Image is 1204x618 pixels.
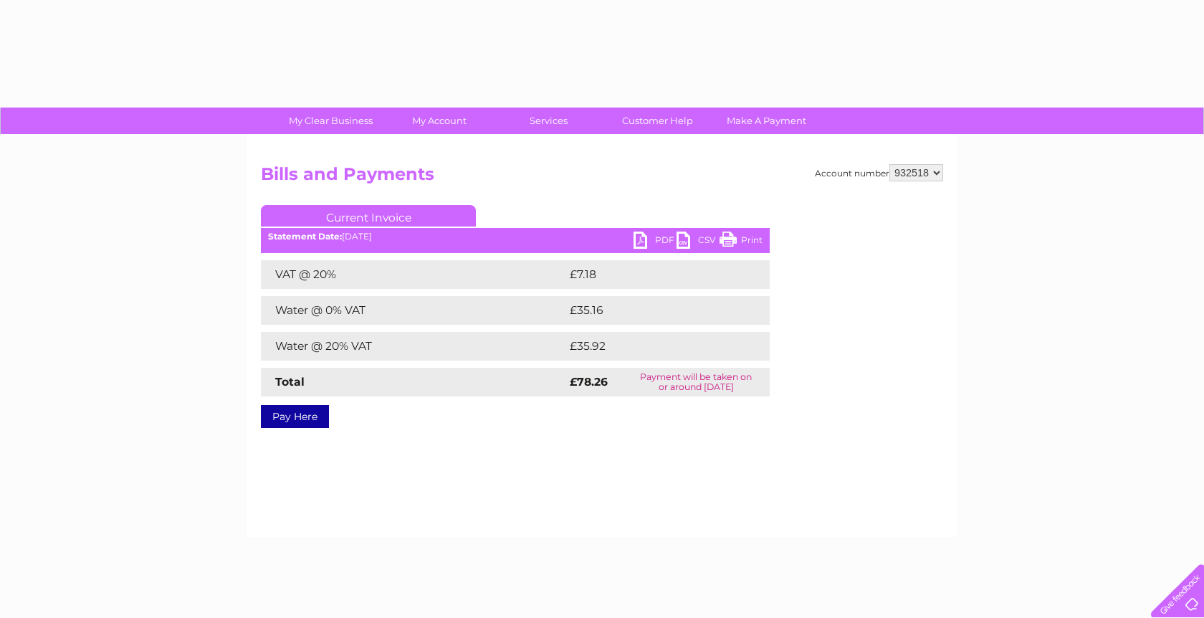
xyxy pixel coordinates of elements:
[566,332,740,361] td: £35.92
[261,205,476,227] a: Current Invoice
[261,296,566,325] td: Water @ 0% VAT
[566,260,734,289] td: £7.18
[261,164,943,191] h2: Bills and Payments
[720,232,763,252] a: Print
[272,108,390,134] a: My Clear Business
[261,260,566,289] td: VAT @ 20%
[261,332,566,361] td: Water @ 20% VAT
[598,108,717,134] a: Customer Help
[268,231,342,242] b: Statement Date:
[815,164,943,181] div: Account number
[677,232,720,252] a: CSV
[261,232,770,242] div: [DATE]
[566,296,740,325] td: £35.16
[381,108,499,134] a: My Account
[634,232,677,252] a: PDF
[707,108,826,134] a: Make A Payment
[261,405,329,428] a: Pay Here
[275,375,305,389] strong: Total
[622,368,770,396] td: Payment will be taken on or around [DATE]
[489,108,608,134] a: Services
[570,375,608,389] strong: £78.26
